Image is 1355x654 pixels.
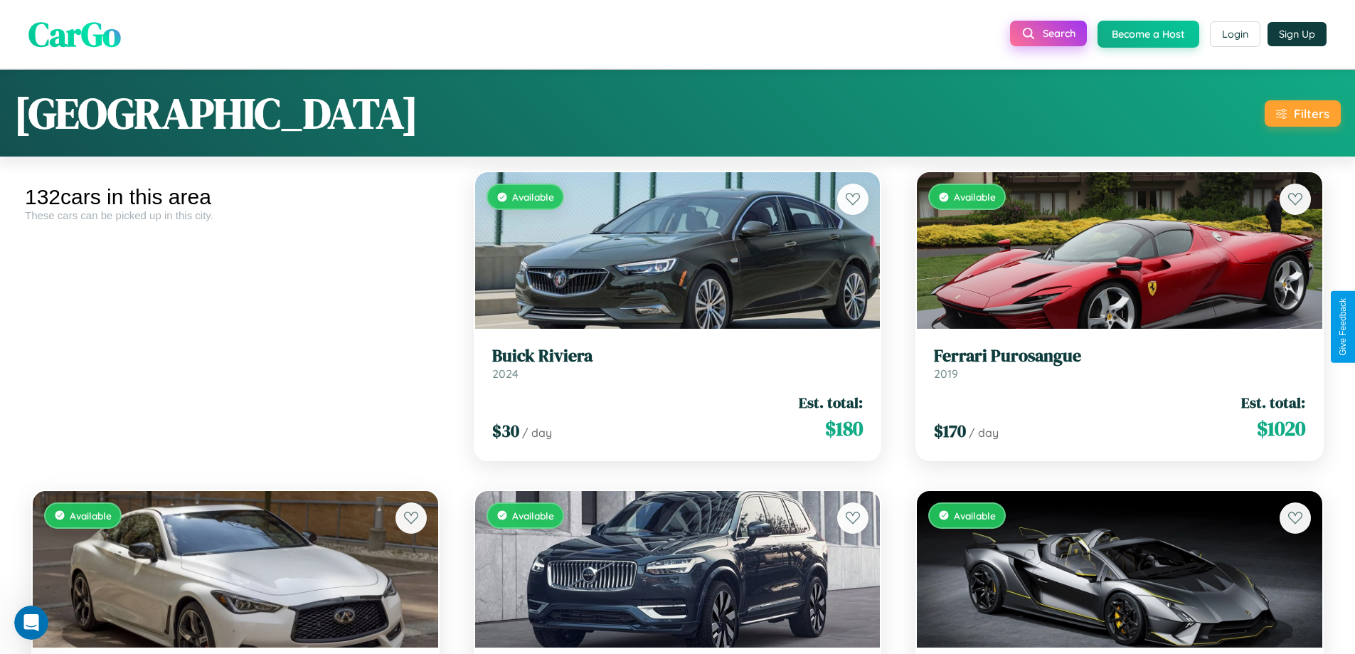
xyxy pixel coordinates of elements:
[969,426,999,440] span: / day
[492,366,519,381] span: 2024
[934,346,1305,366] h3: Ferrari Purosangue
[522,426,552,440] span: / day
[1210,21,1260,47] button: Login
[28,11,121,58] span: CarGo
[512,191,554,203] span: Available
[954,191,996,203] span: Available
[954,510,996,522] span: Available
[1098,21,1199,48] button: Become a Host
[14,606,48,640] iframe: Intercom live chat
[1268,22,1327,46] button: Sign Up
[512,510,554,522] span: Available
[70,510,112,522] span: Available
[1043,27,1075,40] span: Search
[492,419,519,443] span: $ 30
[799,392,863,413] span: Est. total:
[492,346,864,381] a: Buick Riviera2024
[1241,392,1305,413] span: Est. total:
[934,366,958,381] span: 2019
[1257,414,1305,443] span: $ 1020
[934,346,1305,381] a: Ferrari Purosangue2019
[1010,21,1087,46] button: Search
[1294,106,1329,121] div: Filters
[25,209,446,221] div: These cars can be picked up in this city.
[1265,100,1341,127] button: Filters
[25,185,446,209] div: 132 cars in this area
[14,84,418,142] h1: [GEOGRAPHIC_DATA]
[825,414,863,443] span: $ 180
[1338,298,1348,356] div: Give Feedback
[934,419,966,443] span: $ 170
[492,346,864,366] h3: Buick Riviera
